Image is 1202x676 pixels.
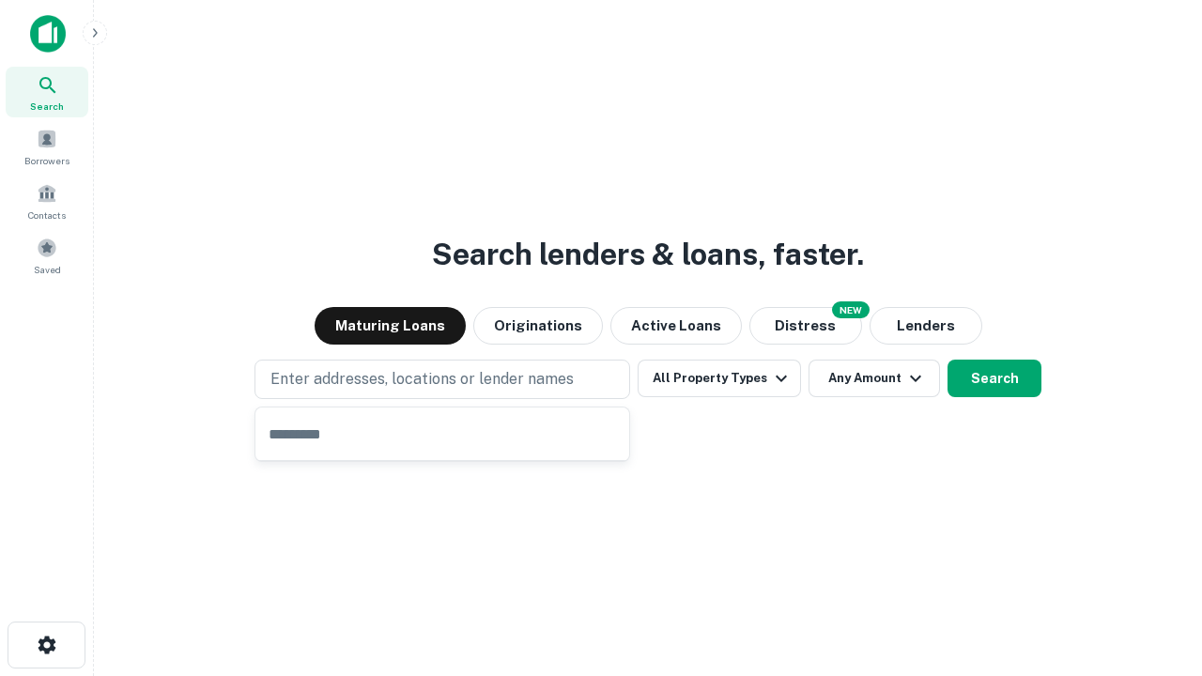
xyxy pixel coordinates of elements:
button: All Property Types [638,360,801,397]
button: Maturing Loans [315,307,466,345]
button: Originations [473,307,603,345]
button: Lenders [870,307,982,345]
span: Contacts [28,207,66,223]
button: Search distressed loans with lien and other non-mortgage details. [749,307,862,345]
iframe: Chat Widget [1108,526,1202,616]
button: Search [948,360,1041,397]
button: Enter addresses, locations or lender names [254,360,630,399]
button: Any Amount [809,360,940,397]
span: Search [30,99,64,114]
a: Contacts [6,176,88,226]
p: Enter addresses, locations or lender names [270,368,574,391]
span: Borrowers [24,153,69,168]
a: Borrowers [6,121,88,172]
h3: Search lenders & loans, faster. [432,232,864,277]
a: Search [6,67,88,117]
span: Saved [34,262,61,277]
a: Saved [6,230,88,281]
div: NEW [832,301,870,318]
img: capitalize-icon.png [30,15,66,53]
button: Active Loans [610,307,742,345]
